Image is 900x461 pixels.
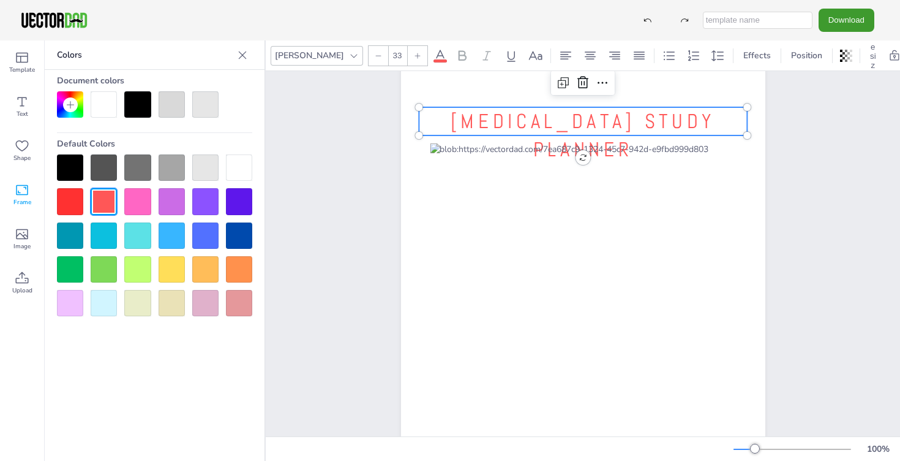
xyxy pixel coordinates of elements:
[865,31,881,50] button: Resize
[789,50,825,61] span: Position
[13,197,31,207] span: Frame
[12,286,32,295] span: Upload
[741,50,773,61] span: Effects
[819,9,874,31] button: Download
[57,133,252,154] div: Default Colors
[20,11,89,29] img: VectorDad-1.png
[57,70,252,91] div: Document colors
[451,109,715,162] span: [MEDICAL_DATA] STUDY PLANNER
[13,153,31,163] span: Shape
[57,40,233,70] p: Colors
[13,242,31,251] span: Image
[703,12,812,29] input: template name
[863,443,893,455] div: 100 %
[17,109,28,119] span: Text
[9,65,35,75] span: Template
[272,47,347,64] div: [PERSON_NAME]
